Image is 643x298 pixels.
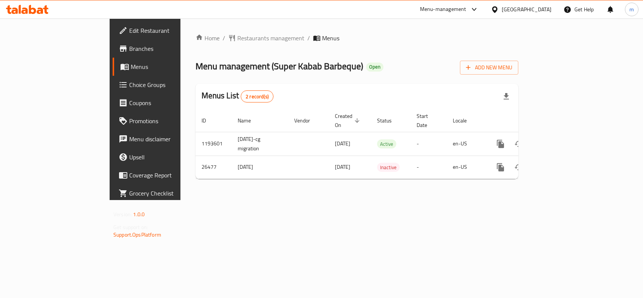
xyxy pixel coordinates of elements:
[228,34,304,43] a: Restaurants management
[447,156,486,179] td: en-US
[195,34,518,43] nav: breadcrumb
[223,34,225,43] li: /
[377,116,402,125] span: Status
[129,80,211,89] span: Choice Groups
[335,139,350,148] span: [DATE]
[113,166,217,184] a: Coverage Report
[113,112,217,130] a: Promotions
[129,171,211,180] span: Coverage Report
[129,44,211,53] span: Branches
[417,112,438,130] span: Start Date
[629,5,634,14] span: m
[129,116,211,125] span: Promotions
[411,156,447,179] td: -
[113,76,217,94] a: Choice Groups
[241,90,273,102] div: Total records count
[113,40,217,58] a: Branches
[366,63,383,72] div: Open
[486,109,570,132] th: Actions
[113,94,217,112] a: Coupons
[202,90,273,102] h2: Menus List
[377,163,400,172] span: Inactive
[466,63,512,72] span: Add New Menu
[366,64,383,70] span: Open
[113,209,132,219] span: Version:
[232,132,288,156] td: [DATE]-cg migration
[113,130,217,148] a: Menu disclaimer
[322,34,339,43] span: Menus
[238,116,261,125] span: Name
[237,34,304,43] span: Restaurants management
[411,132,447,156] td: -
[129,134,211,144] span: Menu disclaimer
[510,158,528,176] button: Change Status
[133,209,145,219] span: 1.0.0
[377,139,396,148] div: Active
[453,116,477,125] span: Locale
[129,153,211,162] span: Upsell
[113,184,217,202] a: Grocery Checklist
[129,26,211,35] span: Edit Restaurant
[129,98,211,107] span: Coupons
[113,148,217,166] a: Upsell
[460,61,518,75] button: Add New Menu
[492,158,510,176] button: more
[129,189,211,198] span: Grocery Checklist
[492,135,510,153] button: more
[447,132,486,156] td: en-US
[335,162,350,172] span: [DATE]
[294,116,320,125] span: Vendor
[377,140,396,148] span: Active
[502,5,551,14] div: [GEOGRAPHIC_DATA]
[420,5,466,14] div: Menu-management
[113,58,217,76] a: Menus
[113,230,161,240] a: Support.OpsPlatform
[113,21,217,40] a: Edit Restaurant
[241,93,273,100] span: 2 record(s)
[335,112,362,130] span: Created On
[232,156,288,179] td: [DATE]
[510,135,528,153] button: Change Status
[202,116,216,125] span: ID
[113,222,148,232] span: Get support on:
[497,87,515,105] div: Export file
[195,58,363,75] span: Menu management ( Super Kabab Barbeque )
[307,34,310,43] li: /
[131,62,211,71] span: Menus
[195,109,570,179] table: enhanced table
